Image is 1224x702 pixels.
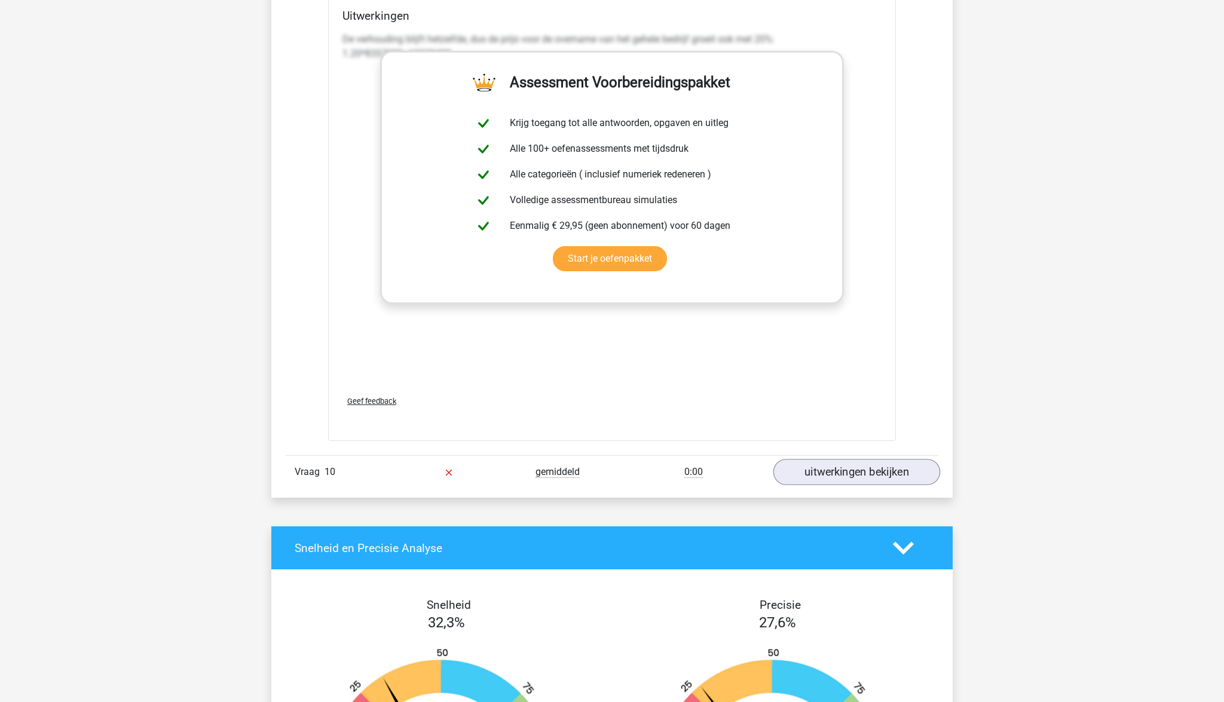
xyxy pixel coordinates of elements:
[342,9,882,23] h4: Uitwerkingen
[295,598,603,612] h4: Snelheid
[342,32,882,61] p: De verhouding blijft hetzelfde, dus de prijs voor de overname van het gehele bedrijf groeit ook m...
[295,541,875,555] h4: Snelheid en Precisie Analyse
[347,397,396,406] span: Geef feedback
[553,246,667,271] a: Start je oefenpakket
[759,614,796,631] span: 27,6%
[295,465,325,479] span: Vraag
[325,466,335,477] span: 10
[773,459,940,485] a: uitwerkingen bekijken
[535,466,580,478] span: gemiddeld
[626,598,934,612] h4: Precisie
[684,466,703,478] span: 0:00
[428,614,465,631] span: 32,3%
